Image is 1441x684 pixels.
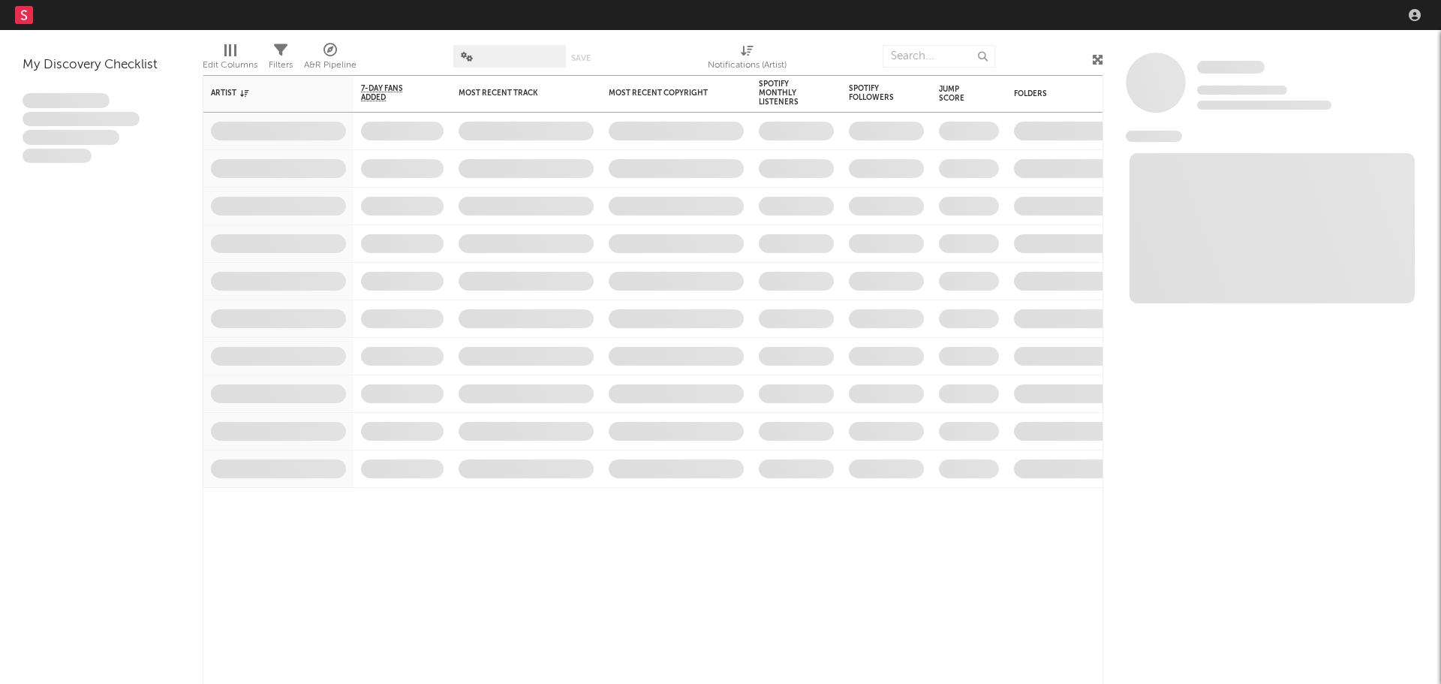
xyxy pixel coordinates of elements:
span: News Feed [1126,131,1182,142]
div: Artist [211,89,323,98]
div: Edit Columns [203,56,257,74]
input: Search... [883,45,995,68]
div: Notifications (Artist) [708,38,787,81]
span: Lorem ipsum dolor [23,93,110,108]
div: A&R Pipeline [304,56,356,74]
div: Jump Score [939,85,976,103]
div: Spotify Monthly Listeners [759,80,811,107]
a: Some Artist [1197,60,1265,75]
span: Praesent ac interdum [23,130,119,145]
span: 0 fans last week [1197,101,1331,110]
span: Some Artist [1197,61,1265,74]
div: A&R Pipeline [304,38,356,81]
span: 7-Day Fans Added [361,84,421,102]
div: Edit Columns [203,38,257,81]
div: Most Recent Track [459,89,571,98]
button: Save [571,54,591,62]
div: Most Recent Copyright [609,89,721,98]
span: Integer aliquet in purus et [23,112,140,127]
span: Tracking Since: [DATE] [1197,86,1287,95]
span: Aliquam viverra [23,149,92,164]
div: My Discovery Checklist [23,56,180,74]
div: Spotify Followers [849,84,901,102]
div: Filters [269,38,293,81]
div: Folders [1014,89,1127,98]
div: Filters [269,56,293,74]
div: Notifications (Artist) [708,56,787,74]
